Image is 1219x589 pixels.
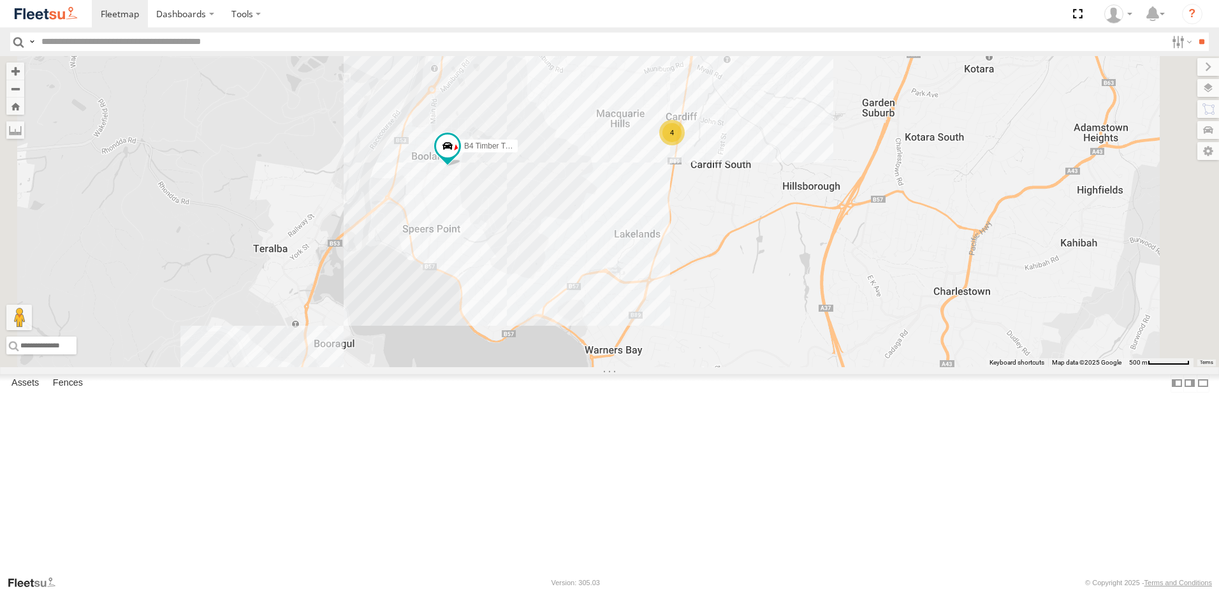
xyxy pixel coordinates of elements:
div: Oliver Lees [1100,4,1137,24]
button: Map Scale: 500 m per 62 pixels [1125,358,1193,367]
button: Drag Pegman onto the map to open Street View [6,305,32,330]
div: Version: 305.03 [551,579,600,586]
span: B4 Timber Truck [464,142,520,150]
i: ? [1182,4,1202,24]
button: Zoom Home [6,98,24,115]
div: © Copyright 2025 - [1085,579,1212,586]
div: 4 [659,120,685,145]
img: fleetsu-logo-horizontal.svg [13,5,79,22]
label: Fences [47,374,89,392]
button: Keyboard shortcuts [989,358,1044,367]
label: Search Filter Options [1167,33,1194,51]
label: Search Query [27,33,37,51]
button: Zoom in [6,62,24,80]
label: Measure [6,121,24,139]
a: Terms and Conditions [1144,579,1212,586]
a: Visit our Website [7,576,66,589]
a: Terms [1200,360,1213,365]
button: Zoom out [6,80,24,98]
span: 500 m [1129,359,1148,366]
label: Map Settings [1197,142,1219,160]
label: Assets [5,374,45,392]
label: Dock Summary Table to the Right [1183,374,1196,393]
span: Map data ©2025 Google [1052,359,1121,366]
label: Dock Summary Table to the Left [1171,374,1183,393]
label: Hide Summary Table [1197,374,1209,393]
